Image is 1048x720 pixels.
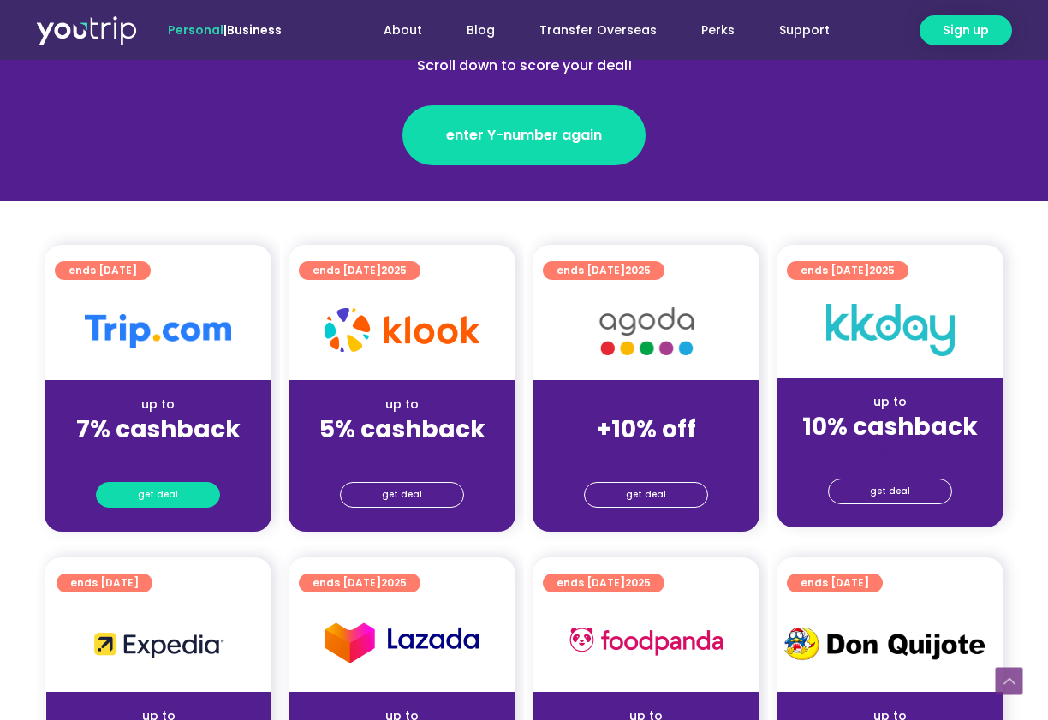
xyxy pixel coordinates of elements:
[517,15,679,46] a: Transfer Overseas
[340,482,464,508] a: get deal
[943,21,989,39] span: Sign up
[557,261,651,280] span: ends [DATE]
[68,261,137,280] span: ends [DATE]
[543,574,664,592] a: ends [DATE]2025
[55,261,151,280] a: ends [DATE]
[828,479,952,504] a: get deal
[302,445,502,463] div: (for stays only)
[625,263,651,277] span: 2025
[328,15,852,46] nav: Menu
[299,574,420,592] a: ends [DATE]2025
[630,396,662,413] span: up to
[584,482,708,508] a: get deal
[138,483,178,507] span: get deal
[446,125,602,146] span: enter Y-number again
[802,410,978,443] strong: 10% cashback
[790,443,990,461] div: (for stays only)
[870,479,910,503] span: get deal
[168,21,223,39] span: Personal
[58,396,258,414] div: up to
[381,263,407,277] span: 2025
[382,483,422,507] span: get deal
[801,574,869,592] span: ends [DATE]
[557,574,651,592] span: ends [DATE]
[679,15,757,46] a: Perks
[790,393,990,411] div: up to
[920,15,1012,45] a: Sign up
[626,483,666,507] span: get deal
[381,575,407,590] span: 2025
[787,261,908,280] a: ends [DATE]2025
[625,575,651,590] span: 2025
[70,574,139,592] span: ends [DATE]
[402,105,646,165] a: enter Y-number again
[757,15,852,46] a: Support
[869,263,895,277] span: 2025
[787,574,883,592] a: ends [DATE]
[57,574,152,592] a: ends [DATE]
[801,261,895,280] span: ends [DATE]
[227,21,282,39] a: Business
[76,413,241,446] strong: 7% cashback
[299,261,420,280] a: ends [DATE]2025
[58,445,258,463] div: (for stays only)
[302,396,502,414] div: up to
[546,445,746,463] div: (for stays only)
[596,413,696,446] strong: +10% off
[543,261,664,280] a: ends [DATE]2025
[152,56,896,76] div: Scroll down to score your deal!
[168,21,282,39] span: |
[319,413,485,446] strong: 5% cashback
[313,261,407,280] span: ends [DATE]
[313,574,407,592] span: ends [DATE]
[444,15,517,46] a: Blog
[96,482,220,508] a: get deal
[361,15,444,46] a: About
